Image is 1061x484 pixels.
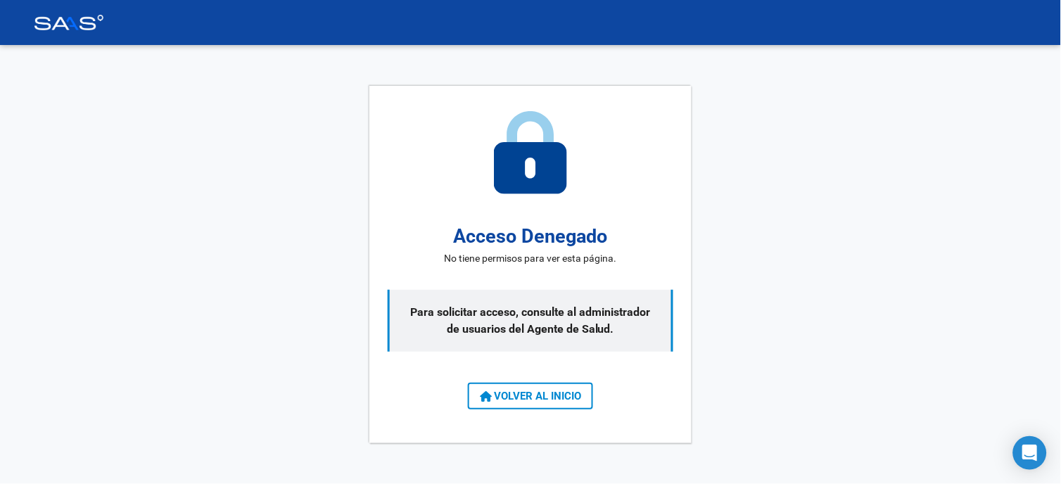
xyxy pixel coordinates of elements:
[1013,436,1047,470] div: Open Intercom Messenger
[454,222,608,251] h2: Acceso Denegado
[468,383,593,409] button: VOLVER AL INICIO
[445,251,617,266] p: No tiene permisos para ver esta página.
[480,390,581,402] span: VOLVER AL INICIO
[494,111,567,194] img: access-denied
[34,15,104,30] img: Logo SAAS
[388,290,673,352] p: Para solicitar acceso, consulte al administrador de usuarios del Agente de Salud.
